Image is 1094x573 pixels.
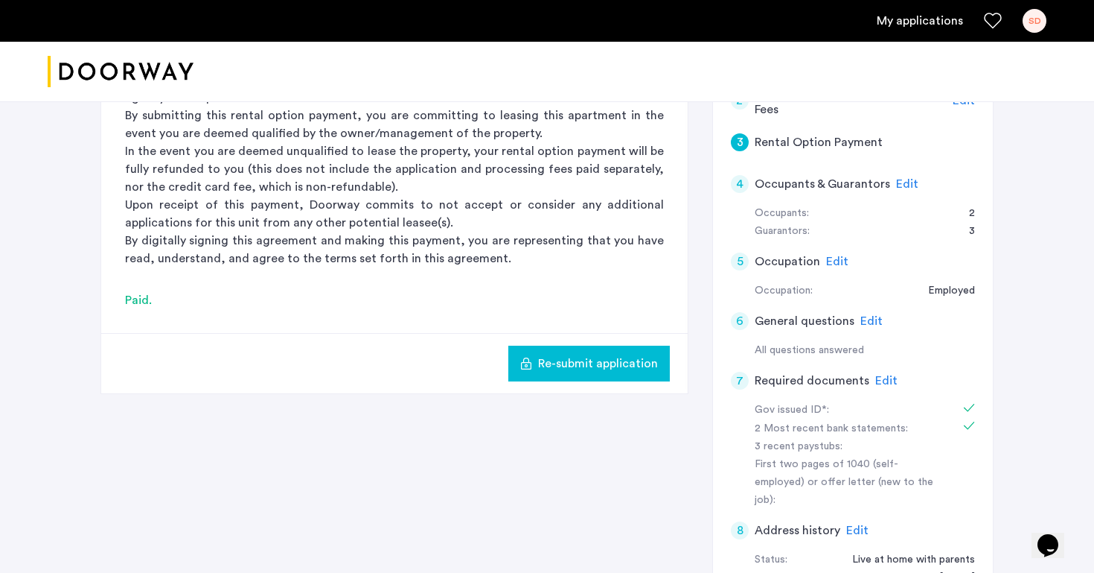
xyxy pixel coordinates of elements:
[755,223,810,241] div: Guarantors:
[877,12,963,30] a: My application
[913,282,975,300] div: Employed
[755,438,942,456] div: 3 recent paystubs:
[755,205,809,223] div: Occupants:
[48,44,193,100] a: Cazamio logo
[1023,9,1046,33] div: SD
[755,372,869,390] h5: Required documents
[731,312,749,330] div: 6
[755,175,890,193] h5: Occupants & Guarantors
[755,133,883,151] h5: Rental Option Payment
[837,551,975,569] div: Live at home with parents
[755,282,813,300] div: Occupation:
[125,142,664,196] p: In the event you are deemed unqualified to lease the property, your rental option payment will be...
[860,315,883,327] span: Edit
[954,223,975,241] div: 3
[755,522,840,539] h5: Address history
[755,253,820,270] h5: Occupation
[48,44,193,100] img: logo
[125,232,664,267] p: By digitally signing this agreement and making this payment, you are representing that you have r...
[755,456,942,510] div: First two pages of 1040 (self-employed) or offer letter (new to the job):
[125,291,664,309] div: Paid.
[731,522,749,539] div: 8
[731,253,749,270] div: 5
[731,372,749,390] div: 7
[896,178,918,190] span: Edit
[755,402,942,420] div: Gov issued ID*:
[826,256,848,267] span: Edit
[125,107,664,142] p: By submitting this rental option payment, you are committing to leasing this apartment in the eve...
[954,205,975,223] div: 2
[731,133,749,151] div: 3
[953,95,975,107] span: Edit
[755,312,854,330] h5: General questions
[755,342,975,360] div: All questions answered
[508,346,670,382] button: button
[125,196,664,232] p: Upon receipt of this payment, Doorway commits to not accept or consider any additional applicatio...
[875,375,898,387] span: Edit
[755,551,787,569] div: Status:
[846,525,869,536] span: Edit
[731,175,749,193] div: 4
[1031,513,1079,558] iframe: chat widget
[755,420,942,438] div: 2 Most recent bank statements:
[538,355,658,373] span: Re-submit application
[984,12,1002,30] a: Favorites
